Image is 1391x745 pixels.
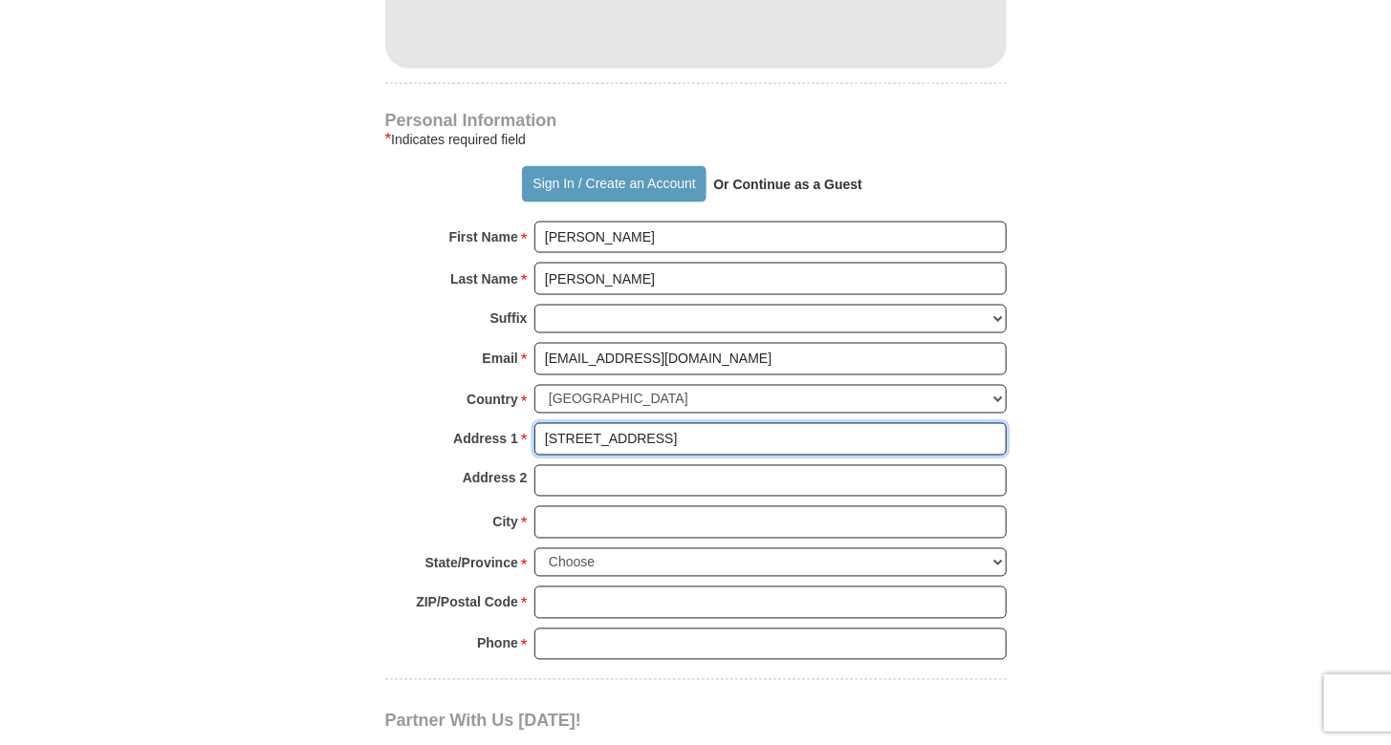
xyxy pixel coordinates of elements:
strong: Or Continue as a Guest [713,177,862,192]
strong: Last Name [450,266,518,292]
strong: Email [483,346,518,372]
strong: Phone [477,630,518,657]
div: Indicates required field [385,128,1007,151]
strong: City [492,509,517,536]
strong: State/Province [425,550,518,577]
strong: Country [467,387,518,414]
strong: Address 1 [453,426,518,453]
span: Partner With Us [DATE]! [385,712,582,731]
button: Sign In / Create an Account [522,166,706,202]
h4: Personal Information [385,113,1007,128]
strong: Suffix [490,305,528,331]
strong: Address 2 [463,465,528,492]
strong: ZIP/Postal Code [416,589,518,616]
strong: First Name [449,223,518,250]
